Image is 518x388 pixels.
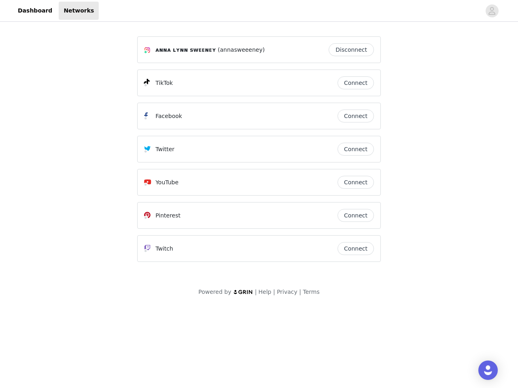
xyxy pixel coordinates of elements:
p: Twitter [155,145,174,154]
span: ᴀɴɴᴀ ʟʏɴɴ sᴡᴇᴇɴᴇʏ [155,46,216,54]
a: Networks [59,2,99,20]
span: | [255,289,257,295]
p: TikTok [155,79,173,87]
img: logo [233,289,253,295]
a: Privacy [277,289,297,295]
button: Connect [338,143,374,156]
span: | [273,289,275,295]
button: Connect [338,76,374,89]
span: Powered by [198,289,231,295]
p: Pinterest [155,211,180,220]
div: Open Intercom Messenger [478,361,498,380]
a: Help [259,289,272,295]
span: (annasweeeney) [218,46,265,54]
img: Instagram Icon [144,47,151,53]
button: Connect [338,110,374,122]
p: Twitch [155,245,173,253]
p: Facebook [155,112,182,120]
button: Connect [338,209,374,222]
a: Dashboard [13,2,57,20]
div: avatar [488,4,496,17]
span: | [299,289,301,295]
button: Connect [338,176,374,189]
button: Connect [338,242,374,255]
p: YouTube [155,178,178,187]
button: Disconnect [329,43,374,56]
a: Terms [303,289,319,295]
